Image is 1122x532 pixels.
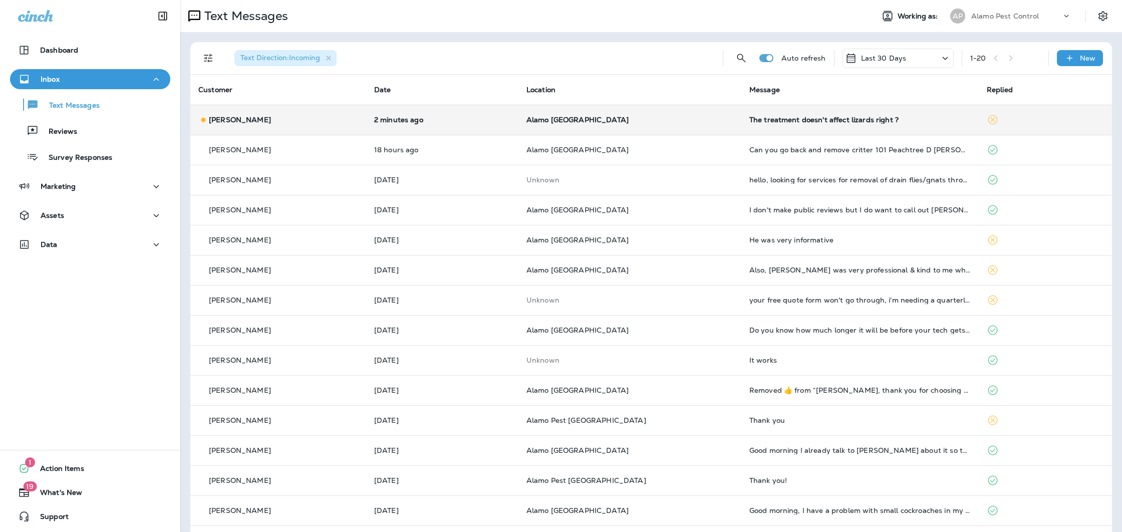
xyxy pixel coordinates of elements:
[526,476,646,485] span: Alamo Pest [GEOGRAPHIC_DATA]
[987,85,1013,94] span: Replied
[209,266,271,274] p: [PERSON_NAME]
[209,236,271,244] p: [PERSON_NAME]
[10,94,170,115] button: Text Messages
[10,234,170,254] button: Data
[39,127,77,137] p: Reviews
[40,46,78,54] p: Dashboard
[209,416,271,424] p: [PERSON_NAME]
[526,506,629,515] span: Alamo [GEOGRAPHIC_DATA]
[526,446,629,455] span: Alamo [GEOGRAPHIC_DATA]
[10,506,170,526] button: Support
[41,75,60,83] p: Inbox
[374,506,510,514] p: Aug 7, 2025 09:15 AM
[526,356,733,364] p: This customer does not have a last location and the phone number they messaged is not assigned to...
[374,416,510,424] p: Aug 8, 2025 12:06 PM
[209,116,271,124] p: [PERSON_NAME]
[749,266,971,274] div: Also, Alex was very professional & kind to me when I couldn't easily find my notes regarding the ...
[149,6,177,26] button: Collapse Sidebar
[374,236,510,244] p: Aug 14, 2025 11:43 AM
[23,481,37,491] span: 19
[198,85,232,94] span: Customer
[526,326,629,335] span: Alamo [GEOGRAPHIC_DATA]
[970,54,986,62] div: 1 - 20
[749,386,971,394] div: Removed ‌👍‌ from “ Steve, thank you for choosing Alamo Termite & Pest Control! We're excited to s...
[209,146,271,154] p: [PERSON_NAME]
[950,9,965,24] div: AP
[10,40,170,60] button: Dashboard
[749,296,971,304] div: your free quote form won't go through, i'm needing a quarterly control for regular bugs
[10,120,170,141] button: Reviews
[526,85,555,94] span: Location
[526,205,629,214] span: Alamo [GEOGRAPHIC_DATA]
[749,116,971,124] div: The treatment doesn't affect lizards right ?
[1094,7,1112,25] button: Settings
[374,266,510,274] p: Aug 12, 2025 06:55 PM
[209,326,271,334] p: [PERSON_NAME]
[374,206,510,214] p: Aug 16, 2025 05:46 PM
[10,176,170,196] button: Marketing
[209,356,271,364] p: [PERSON_NAME]
[526,176,733,184] p: This customer does not have a last location and the phone number they messaged is not assigned to...
[240,53,320,62] span: Text Direction : Incoming
[526,145,629,154] span: Alamo [GEOGRAPHIC_DATA]
[749,326,971,334] div: Do you know how much longer it will be before your tech gets here?
[209,176,271,184] p: [PERSON_NAME]
[526,296,733,304] p: This customer does not have a last location and the phone number they messaged is not assigned to...
[749,446,971,454] div: Good morning I already talk to kara about it so thank you
[374,146,510,154] p: Aug 20, 2025 08:27 PM
[781,54,826,62] p: Auto refresh
[209,386,271,394] p: [PERSON_NAME]
[10,458,170,478] button: 1Action Items
[10,205,170,225] button: Assets
[749,236,971,244] div: He was very informative
[749,146,971,154] div: Can you go back and remove critter 101 Peachtree D Tenant reported he still hears it
[209,476,271,484] p: [PERSON_NAME]
[731,48,751,68] button: Search Messages
[39,153,112,163] p: Survey Responses
[10,69,170,89] button: Inbox
[374,85,391,94] span: Date
[374,386,510,394] p: Aug 11, 2025 10:46 AM
[41,182,76,190] p: Marketing
[526,265,629,275] span: Alamo [GEOGRAPHIC_DATA]
[526,115,629,124] span: Alamo [GEOGRAPHIC_DATA]
[209,206,271,214] p: [PERSON_NAME]
[10,482,170,502] button: 19What's New
[1080,54,1095,62] p: New
[749,476,971,484] div: Thank you!
[898,12,940,21] span: Working as:
[374,116,510,124] p: Aug 21, 2025 02:45 PM
[374,356,510,364] p: Aug 12, 2025 10:18 AM
[30,488,82,500] span: What's New
[41,211,64,219] p: Assets
[234,50,337,66] div: Text Direction:Incoming
[39,101,100,111] p: Text Messages
[749,416,971,424] div: Thank you
[41,240,58,248] p: Data
[526,386,629,395] span: Alamo [GEOGRAPHIC_DATA]
[209,296,271,304] p: [PERSON_NAME]
[526,416,646,425] span: Alamo Pest [GEOGRAPHIC_DATA]
[200,9,288,24] p: Text Messages
[209,506,271,514] p: [PERSON_NAME]
[374,176,510,184] p: Aug 18, 2025 07:43 PM
[749,356,971,364] div: It works
[30,512,69,524] span: Support
[971,12,1039,20] p: Alamo Pest Control
[749,85,780,94] span: Message
[526,235,629,244] span: Alamo [GEOGRAPHIC_DATA]
[30,464,84,476] span: Action Items
[209,446,271,454] p: [PERSON_NAME]
[374,296,510,304] p: Aug 12, 2025 04:17 PM
[10,146,170,167] button: Survey Responses
[749,176,971,184] div: hello, looking for services for removal of drain flies/gnats throughout the house
[749,206,971,214] div: I don't make public reviews but I do want to call out Daniel's professional performance. He did a...
[749,506,971,514] div: Good morning, I have a problem with small cockroaches in my house. I'd like to know how you deal ...
[861,54,907,62] p: Last 30 Days
[198,48,218,68] button: Filters
[374,326,510,334] p: Aug 12, 2025 01:56 PM
[25,457,35,467] span: 1
[374,446,510,454] p: Aug 8, 2025 10:23 AM
[374,476,510,484] p: Aug 7, 2025 11:02 AM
